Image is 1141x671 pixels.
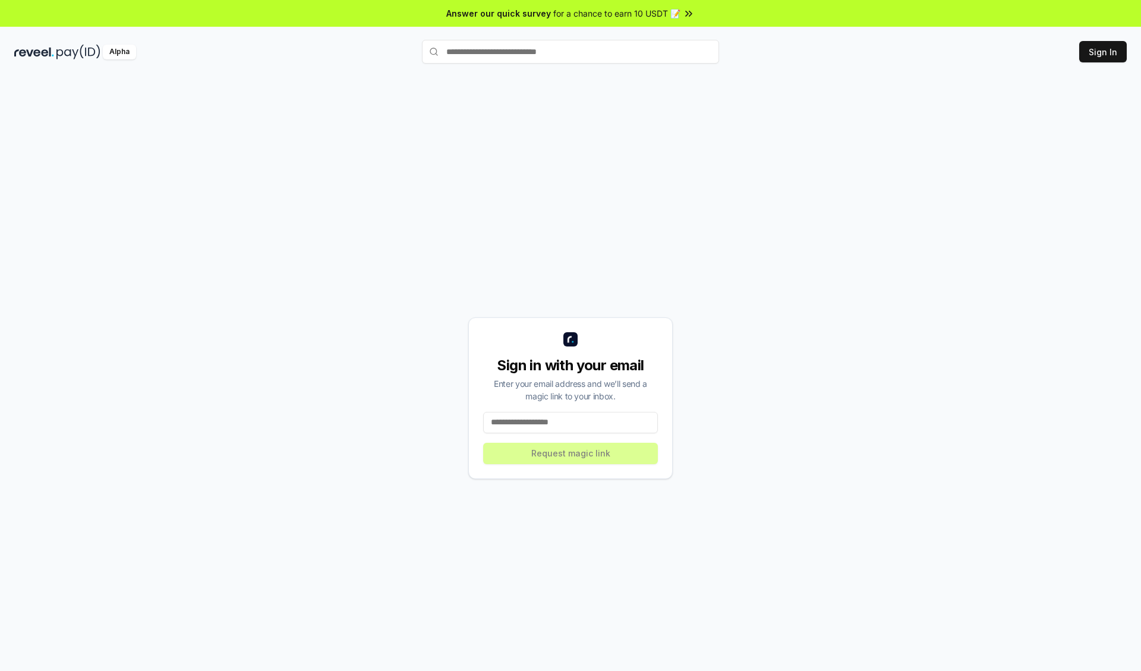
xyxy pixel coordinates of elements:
span: Answer our quick survey [446,7,551,20]
img: reveel_dark [14,45,54,59]
div: Alpha [103,45,136,59]
div: Enter your email address and we’ll send a magic link to your inbox. [483,377,658,402]
img: logo_small [563,332,578,346]
img: pay_id [56,45,100,59]
span: for a chance to earn 10 USDT 📝 [553,7,680,20]
button: Sign In [1079,41,1127,62]
div: Sign in with your email [483,356,658,375]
